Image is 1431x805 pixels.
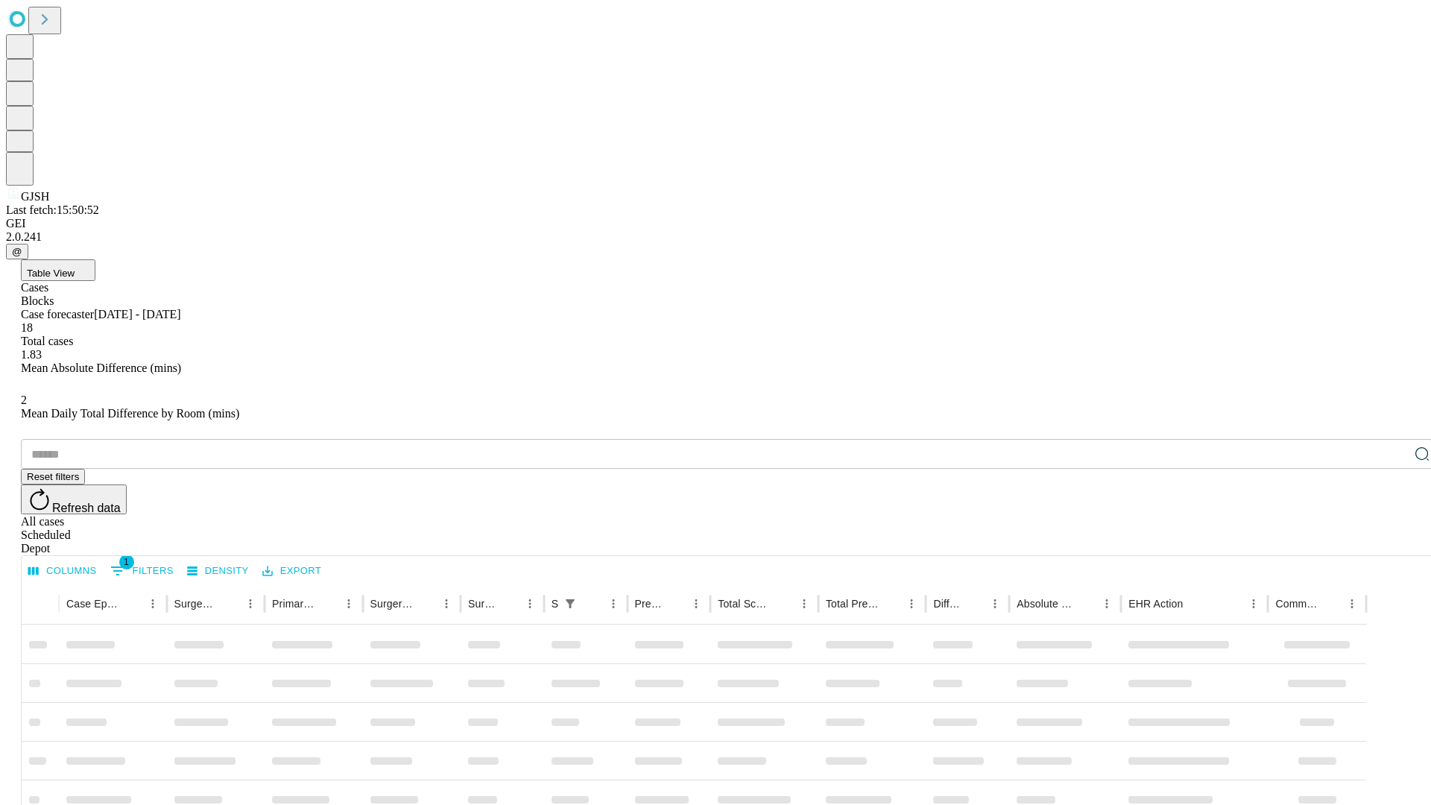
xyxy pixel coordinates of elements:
button: Select columns [25,560,101,583]
span: Case forecaster [21,308,94,321]
button: Sort [773,593,794,614]
div: Primary Service [272,598,315,610]
div: Total Predicted Duration [826,598,879,610]
button: Export [259,560,325,583]
button: Menu [1096,593,1117,614]
div: Case Epic Id [66,598,120,610]
div: Difference [933,598,962,610]
button: Menu [519,593,540,614]
button: Menu [901,593,922,614]
button: Sort [499,593,519,614]
span: 1 [119,555,134,569]
span: GJSH [21,190,49,203]
button: Sort [318,593,338,614]
span: @ [12,246,22,257]
button: Menu [240,593,261,614]
button: Menu [686,593,707,614]
button: Sort [1075,593,1096,614]
span: Mean Daily Total Difference by Room (mins) [21,407,239,420]
div: Total Scheduled Duration [718,598,771,610]
button: Sort [964,593,985,614]
button: Sort [665,593,686,614]
button: Menu [142,593,163,614]
button: Sort [582,593,603,614]
span: Total cases [21,335,73,347]
div: Surgery Date [468,598,497,610]
span: 18 [21,321,33,334]
button: Menu [338,593,359,614]
div: 2.0.241 [6,230,1425,244]
button: Menu [985,593,1005,614]
span: Refresh data [52,502,121,514]
button: Menu [603,593,624,614]
button: Reset filters [21,469,85,484]
span: Mean Absolute Difference (mins) [21,362,181,374]
span: [DATE] - [DATE] [94,308,180,321]
button: Sort [880,593,901,614]
button: Sort [415,593,436,614]
button: Menu [1243,593,1264,614]
button: Sort [1184,593,1205,614]
div: Surgery Name [370,598,414,610]
button: Show filters [107,559,177,583]
button: Density [183,560,253,583]
button: Table View [21,259,95,281]
button: Sort [219,593,240,614]
button: Show filters [560,593,581,614]
span: 2 [21,394,27,406]
button: Sort [1321,593,1342,614]
button: Menu [794,593,815,614]
div: Surgeon Name [174,598,218,610]
span: Last fetch: 15:50:52 [6,203,99,216]
div: Scheduled In Room Duration [552,598,558,610]
div: 1 active filter [560,593,581,614]
div: EHR Action [1128,598,1183,610]
div: Absolute Difference [1017,598,1074,610]
span: 1.83 [21,348,42,361]
button: Refresh data [21,484,127,514]
span: Reset filters [27,471,79,482]
button: @ [6,244,28,259]
div: GEI [6,217,1425,230]
div: Predicted In Room Duration [635,598,664,610]
button: Sort [121,593,142,614]
div: Comments [1275,598,1318,610]
button: Menu [436,593,457,614]
span: Table View [27,268,75,279]
button: Menu [1342,593,1362,614]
